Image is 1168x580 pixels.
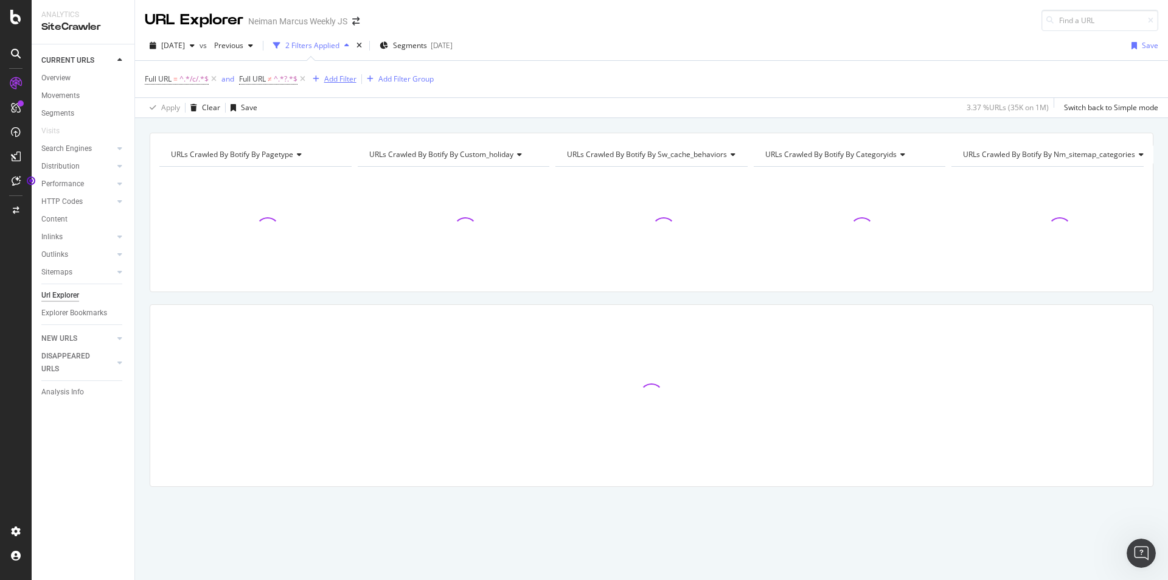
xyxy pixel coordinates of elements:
a: Explorer Bookmarks [41,307,126,320]
button: [DATE] [145,36,200,55]
span: = [173,74,178,84]
div: Add Filter [324,74,356,84]
h4: URLs Crawled By Botify By nm_sitemap_categories [961,145,1153,164]
span: URLs Crawled By Botify By pagetype [171,149,293,159]
div: NEW URLS [41,332,77,345]
div: DISAPPEARED URLS [41,350,103,376]
div: 2 Filters Applied [285,40,339,51]
div: SiteCrawler [41,20,125,34]
div: Distribution [41,160,80,173]
a: Overview [41,72,126,85]
button: Apply [145,98,180,117]
a: HTTP Codes [41,195,114,208]
span: Previous [209,40,243,51]
button: Switch back to Simple mode [1059,98,1158,117]
a: Movements [41,89,126,102]
button: Add Filter Group [362,72,434,86]
div: Save [241,102,257,113]
a: DISAPPEARED URLS [41,350,114,376]
div: HTTP Codes [41,195,83,208]
button: Segments[DATE] [375,36,457,55]
div: Switch back to Simple mode [1064,102,1158,113]
span: Full URL [239,74,266,84]
div: 3.37 % URLs ( 35K on 1M ) [967,102,1049,113]
a: Search Engines [41,142,114,155]
div: Analytics [41,10,125,20]
div: Sitemaps [41,266,72,279]
div: and [221,74,234,84]
h4: URLs Crawled By Botify By pagetype [169,145,341,164]
button: Add Filter [308,72,356,86]
span: Full URL [145,74,172,84]
div: Segments [41,107,74,120]
span: URLs Crawled By Botify By categoryids [765,149,897,159]
div: arrow-right-arrow-left [352,17,360,26]
div: Performance [41,178,84,190]
div: times [354,40,364,52]
div: Search Engines [41,142,92,155]
div: Neiman Marcus Weekly JS [248,15,347,27]
div: URL Explorer [145,10,243,30]
div: Clear [202,102,220,113]
a: CURRENT URLS [41,54,114,67]
span: URLs Crawled By Botify By nm_sitemap_categories [963,149,1135,159]
div: Content [41,213,68,226]
button: Save [1127,36,1158,55]
div: [DATE] [431,40,453,51]
a: Visits [41,125,72,138]
a: Segments [41,107,126,120]
button: Save [226,98,257,117]
div: CURRENT URLS [41,54,94,67]
a: Content [41,213,126,226]
div: Save [1142,40,1158,51]
span: URLs Crawled By Botify By custom_holiday [369,149,513,159]
span: ≠ [268,74,272,84]
a: Inlinks [41,231,114,243]
div: Apply [161,102,180,113]
a: Sitemaps [41,266,114,279]
input: Find a URL [1041,10,1158,31]
span: URLs Crawled By Botify By sw_cache_behaviors [567,149,727,159]
div: Add Filter Group [378,74,434,84]
div: Movements [41,89,80,102]
a: Outlinks [41,248,114,261]
button: 2 Filters Applied [268,36,354,55]
span: 2025 Aug. 4th [161,40,185,51]
div: Url Explorer [41,289,79,302]
button: and [221,73,234,85]
div: Explorer Bookmarks [41,307,107,320]
div: Analysis Info [41,386,84,399]
a: Analysis Info [41,386,126,399]
h4: URLs Crawled By Botify By sw_cache_behaviors [565,145,745,164]
a: Distribution [41,160,114,173]
div: Tooltip anchor [26,175,36,186]
div: Overview [41,72,71,85]
a: Url Explorer [41,289,126,302]
iframe: Intercom live chat [1127,539,1156,568]
div: Visits [41,125,60,138]
div: Outlinks [41,248,68,261]
a: Performance [41,178,114,190]
a: NEW URLS [41,332,114,345]
span: vs [200,40,209,51]
h4: URLs Crawled By Botify By custom_holiday [367,145,539,164]
div: Inlinks [41,231,63,243]
button: Clear [186,98,220,117]
span: Segments [393,40,427,51]
button: Previous [209,36,258,55]
h4: URLs Crawled By Botify By categoryids [763,145,935,164]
